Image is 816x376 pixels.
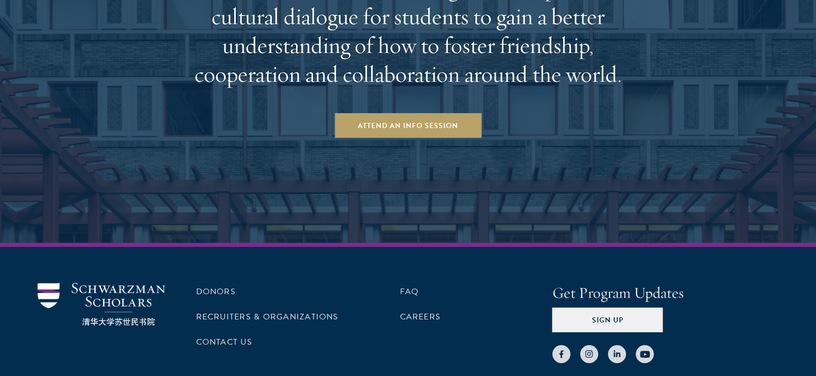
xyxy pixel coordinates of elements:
[196,285,236,298] a: Donors
[196,311,339,323] a: Recruiters & Organizations
[400,285,419,298] a: FAQ
[552,308,663,332] button: Sign Up
[552,283,779,303] h4: Get Program Updates
[196,336,252,348] a: Contact Us
[400,311,441,323] a: Careers
[38,283,165,326] img: Schwarzman Scholars
[335,113,481,138] a: Attend an Info Session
